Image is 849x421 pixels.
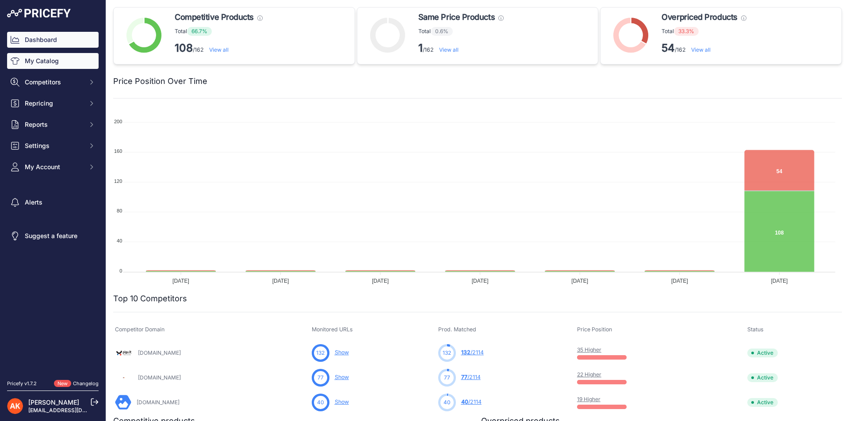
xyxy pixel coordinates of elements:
span: Monitored URLs [312,326,353,333]
span: Status [747,326,764,333]
span: Competitor Domain [115,326,164,333]
span: Active [747,398,778,407]
tspan: [DATE] [571,278,588,284]
h2: Top 10 Competitors [113,292,187,305]
a: Suggest a feature [7,228,99,244]
span: 33.3% [674,27,699,36]
p: Total [662,27,746,36]
a: [DOMAIN_NAME] [137,399,180,406]
tspan: [DATE] [172,278,189,284]
span: 77 [461,374,467,380]
div: Pricefy v1.7.2 [7,380,37,387]
a: 22 Higher [577,371,601,378]
tspan: [DATE] [272,278,289,284]
tspan: 200 [114,119,122,124]
span: 66.7% [187,27,212,36]
p: /162 [418,41,504,55]
span: Active [747,373,778,382]
a: 35 Higher [577,346,601,353]
a: 132/2114 [461,349,484,356]
span: 40 [444,398,451,406]
a: [PERSON_NAME] [28,398,79,406]
button: Repricing [7,95,99,111]
a: View all [439,46,459,53]
nav: Sidebar [7,32,99,369]
span: Price Position [577,326,612,333]
a: My Catalog [7,53,99,69]
a: [DOMAIN_NAME] [138,374,181,381]
span: Reports [25,120,83,129]
span: 0.6% [431,27,453,36]
button: Settings [7,138,99,154]
span: New [54,380,71,387]
tspan: [DATE] [671,278,688,284]
span: 77 [317,374,324,382]
tspan: 120 [114,178,122,184]
p: Total [175,27,263,36]
span: 40 [461,398,468,405]
strong: 108 [175,42,193,54]
a: [DOMAIN_NAME] [138,349,181,356]
span: Repricing [25,99,83,108]
span: Active [747,349,778,357]
p: /162 [662,41,746,55]
span: Same Price Products [418,11,495,23]
button: Reports [7,117,99,133]
a: Changelog [73,380,99,387]
span: Overpriced Products [662,11,737,23]
tspan: 0 [119,268,122,273]
span: 132 [461,349,470,356]
span: 77 [444,374,450,382]
a: Show [335,398,349,405]
strong: 54 [662,42,675,54]
span: 40 [317,398,324,406]
span: Competitive Products [175,11,254,23]
tspan: [DATE] [771,278,788,284]
tspan: [DATE] [372,278,389,284]
tspan: 160 [114,148,122,154]
span: Competitors [25,78,83,87]
h2: Price Position Over Time [113,75,207,87]
button: Competitors [7,74,99,90]
span: Prod. Matched [438,326,476,333]
a: View all [691,46,711,53]
button: My Account [7,159,99,175]
p: Total [418,27,504,36]
a: 19 Higher [577,396,600,402]
p: /162 [175,41,263,55]
span: My Account [25,163,83,171]
tspan: [DATE] [472,278,489,284]
strong: 1 [418,42,423,54]
a: Dashboard [7,32,99,48]
a: [EMAIL_ADDRESS][DOMAIN_NAME] [28,407,121,413]
img: Pricefy Logo [7,9,71,18]
a: Alerts [7,194,99,210]
span: 132 [316,349,325,357]
a: View all [209,46,229,53]
span: 132 [443,349,451,357]
a: 40/2114 [461,398,482,405]
tspan: 80 [117,208,122,213]
a: Show [335,349,349,356]
tspan: 40 [117,238,122,243]
span: Settings [25,141,83,150]
a: 77/2114 [461,374,481,380]
a: Show [335,374,349,380]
